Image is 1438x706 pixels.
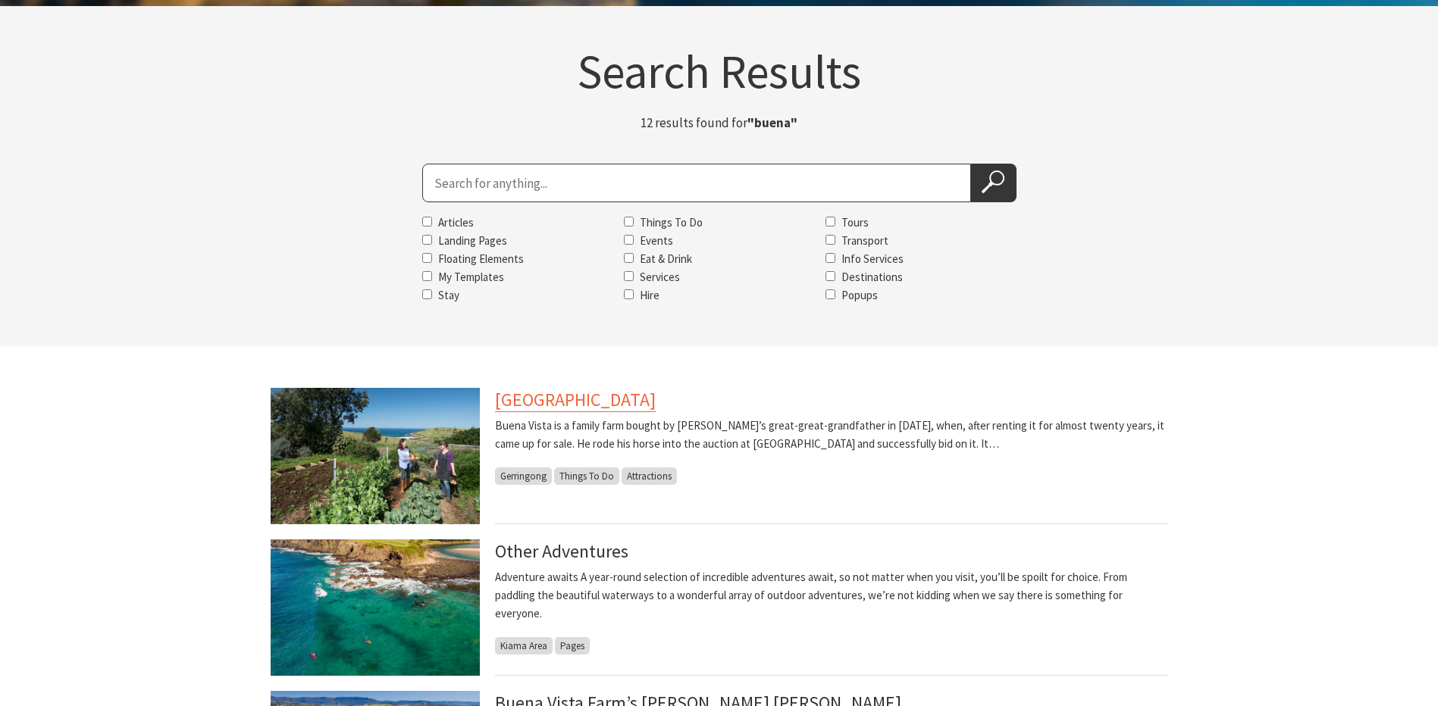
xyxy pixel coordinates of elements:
[640,215,703,230] label: Things To Do
[841,233,888,248] label: Transport
[495,539,628,563] a: Other Adventures
[495,467,552,485] span: Gerringong
[640,233,673,248] label: Events
[841,251,904,266] label: Info Services
[495,637,553,654] span: Kiama Area
[841,215,869,230] label: Tours
[495,568,1168,623] p: Adventure awaits A year-round selection of incredible adventures await, so not matter when you vi...
[841,288,878,302] label: Popups
[640,288,659,302] label: Hire
[640,251,692,266] label: Eat & Drink
[438,215,474,230] label: Articles
[438,251,524,266] label: Floating Elements
[495,417,1168,453] p: Buena Vista is a family farm bought by [PERSON_NAME]’s great-great-grandfather in [DATE], when, a...
[438,270,504,284] label: My Templates
[271,48,1168,95] h1: Search Results
[622,467,677,485] span: Attractions
[422,164,971,202] input: Search for:
[530,113,909,133] p: 12 results found for
[438,233,507,248] label: Landing Pages
[438,288,459,302] label: Stay
[271,388,480,524] img: Buena Vista Farm Gerringong
[495,388,656,412] a: [GEOGRAPHIC_DATA]
[554,467,619,485] span: Things To Do
[640,270,680,284] label: Services
[841,270,903,284] label: Destinations
[747,114,797,131] strong: "buena"
[555,637,590,654] span: Pages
